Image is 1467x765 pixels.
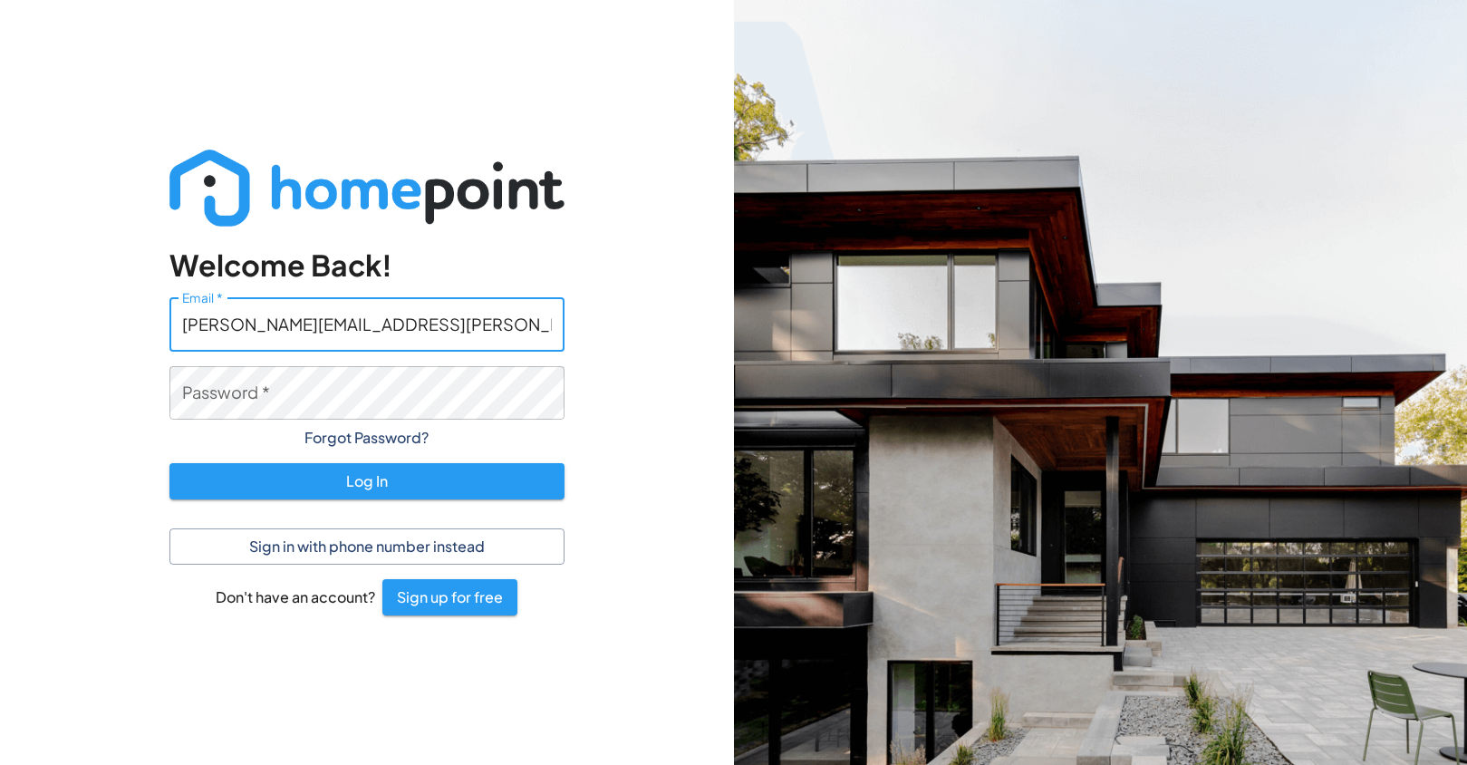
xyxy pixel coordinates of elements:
button: Sign in with phone number instead [169,528,565,565]
h4: Welcome Back! [169,247,565,284]
button: Sign up for free [382,579,517,615]
label: Email [182,289,222,307]
button: Log In [169,463,565,499]
input: hi@example.com [169,297,565,351]
button: Forgot Password? [169,420,565,456]
h6: Don't have an account? [216,586,375,608]
img: Logo [169,150,565,227]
